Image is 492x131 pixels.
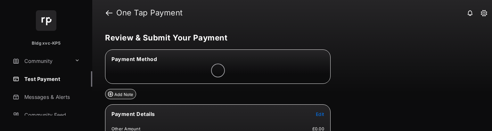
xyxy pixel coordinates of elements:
[10,107,92,123] a: Community Feed
[316,111,324,117] span: Edit
[105,34,474,42] h5: Review & Submit Your Payment
[36,10,56,31] img: svg+xml;base64,PHN2ZyB4bWxucz0iaHR0cDovL3d3dy53My5vcmcvMjAwMC9zdmciIHdpZHRoPSI2NCIgaGVpZ2h0PSI2NC...
[10,53,72,69] a: Community
[105,89,136,99] button: Add Note
[32,40,61,47] p: Bldg xvc-KP5
[116,9,183,17] strong: One Tap Payment
[111,111,155,117] span: Payment Details
[10,89,92,105] a: Messages & Alerts
[10,71,92,87] a: Test Payment
[316,111,324,117] button: Edit
[111,56,157,62] span: Payment Method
